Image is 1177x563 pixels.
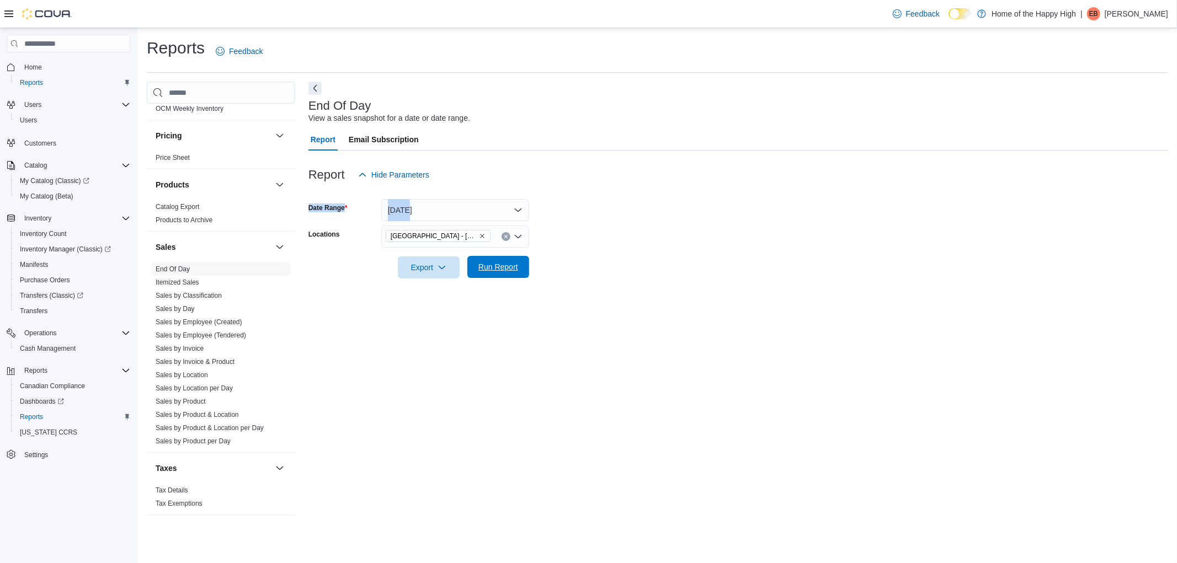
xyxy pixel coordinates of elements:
[20,137,61,150] a: Customers
[2,158,135,173] button: Catalog
[2,135,135,151] button: Customers
[20,136,130,149] span: Customers
[24,214,51,223] span: Inventory
[156,104,223,113] span: OCM Weekly Inventory
[20,326,61,340] button: Operations
[386,230,491,242] span: Spruce Grove - Westwinds - Fire & Flower
[156,371,208,379] span: Sales by Location
[20,260,48,269] span: Manifests
[15,289,88,302] a: Transfers (Classic)
[20,245,111,254] span: Inventory Manager (Classic)
[20,307,47,315] span: Transfers
[11,394,135,409] a: Dashboards
[311,128,335,151] span: Report
[11,272,135,288] button: Purchase Orders
[147,262,295,452] div: Sales
[20,98,46,111] button: Users
[15,379,130,393] span: Canadian Compliance
[20,276,70,285] span: Purchase Orders
[156,410,239,419] span: Sales by Product & Location
[156,202,199,211] span: Catalog Export
[15,410,130,423] span: Reports
[479,233,486,239] button: Remove Spruce Grove - Westwinds - Fire & Flower from selection in this group
[15,190,130,203] span: My Catalog (Beta)
[156,216,212,224] a: Products to Archive
[20,176,89,185] span: My Catalog (Classic)
[156,463,177,474] h3: Taxes
[156,265,190,274] span: End Of Day
[156,424,264,432] a: Sales by Product & Location per Day
[20,212,56,225] button: Inventory
[20,212,130,225] span: Inventory
[11,425,135,440] button: [US_STATE] CCRS
[949,8,972,20] input: Dark Mode
[15,395,68,408] a: Dashboards
[11,75,135,90] button: Reports
[156,500,203,507] a: Tax Exemptions
[354,164,434,186] button: Hide Parameters
[15,395,130,408] span: Dashboards
[478,261,518,272] span: Run Report
[156,216,212,224] span: Products to Archive
[24,366,47,375] span: Reports
[15,274,130,287] span: Purchase Orders
[20,60,130,74] span: Home
[156,499,203,508] span: Tax Exemptions
[502,232,510,241] button: Clear input
[20,382,85,390] span: Canadian Compliance
[15,258,130,271] span: Manifests
[20,364,52,377] button: Reports
[156,486,188,495] span: Tax Details
[20,448,130,462] span: Settings
[156,384,233,392] a: Sales by Location per Day
[147,151,295,169] div: Pricing
[156,358,235,366] a: Sales by Invoice & Product
[156,318,242,326] span: Sales by Employee (Created)
[24,161,47,170] span: Catalog
[24,329,57,337] span: Operations
[156,291,222,300] span: Sales by Classification
[2,363,135,378] button: Reports
[949,19,949,20] span: Dark Mode
[156,318,242,326] a: Sales by Employee (Created)
[308,82,322,95] button: Next
[20,159,130,172] span: Catalog
[11,288,135,303] a: Transfers (Classic)
[1087,7,1100,20] div: Emma Buhr
[156,242,176,253] h3: Sales
[15,227,71,240] a: Inventory Count
[20,364,130,377] span: Reports
[11,173,135,189] a: My Catalog (Classic)
[156,331,246,339] a: Sales by Employee (Tendered)
[156,153,190,162] span: Price Sheet
[20,291,83,300] span: Transfers (Classic)
[11,409,135,425] button: Reports
[308,112,470,124] div: View a sales snapshot for a date or date range.
[22,8,72,19] img: Cova
[15,114,130,127] span: Users
[15,258,52,271] a: Manifests
[11,242,135,257] a: Inventory Manager (Classic)
[156,345,204,352] a: Sales by Invoice
[147,102,295,120] div: OCM
[992,7,1076,20] p: Home of the Happy High
[156,305,195,313] a: Sales by Day
[11,341,135,356] button: Cash Management
[15,304,130,318] span: Transfers
[273,462,286,475] button: Taxes
[15,426,82,439] a: [US_STATE] CCRS
[156,437,231,446] span: Sales by Product per Day
[20,98,130,111] span: Users
[15,342,130,355] span: Cash Management
[147,37,205,59] h1: Reports
[15,289,130,302] span: Transfers (Classic)
[308,99,371,112] h3: End Of Day
[156,179,189,190] h3: Products
[20,61,46,74] a: Home
[156,384,233,393] span: Sales by Location per Day
[11,112,135,128] button: Users
[24,139,56,148] span: Customers
[20,412,43,421] span: Reports
[2,211,135,226] button: Inventory
[308,230,340,239] label: Locations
